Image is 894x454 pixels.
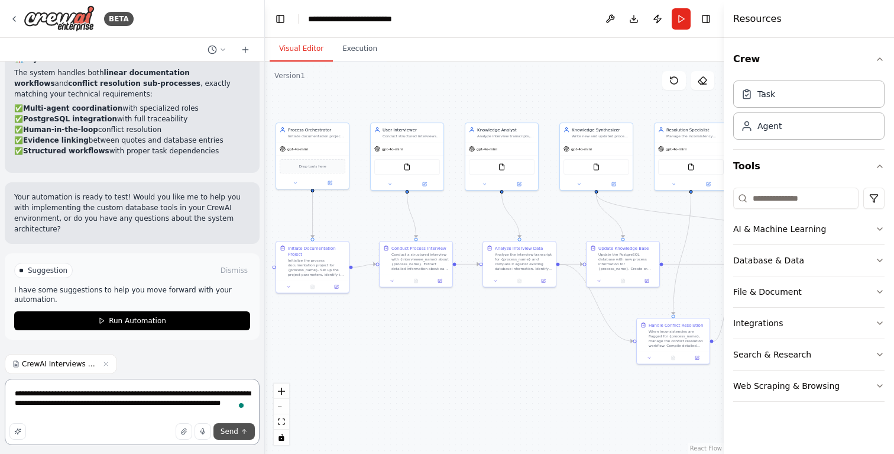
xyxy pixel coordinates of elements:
strong: PostgreSQL integration [23,115,117,123]
img: FileReadTool [404,163,411,170]
div: Initiate documentation projects and manage the overall workflow for process documentation. Coordi... [288,134,345,139]
div: File & Document [733,286,802,298]
div: Initiate Documentation Project [288,245,345,257]
g: Edge from 92b2c18d-f002-4950-a9c1-bb4d1bf7e724 to a916cb8e-c54d-4f33-a7e6-8325a19fe7d8 [594,194,626,238]
button: Search & Research [733,339,885,370]
li: ✅ conflict resolution [14,124,250,135]
button: Upload files [176,423,192,440]
div: Update Knowledge BaseUpdate the PostgreSQL database with new process information for {process_nam... [586,241,660,288]
div: Process OrchestratorInitiate documentation projects and manage the overall workflow for process d... [276,123,349,189]
button: Open in side panel [408,181,442,188]
button: Hide right sidebar [698,11,714,27]
button: Open in side panel [326,284,346,291]
span: gpt-4o-mini [477,147,497,152]
div: Knowledge SynthesizerWrite new and updated process information into the database for {process_nam... [559,123,633,191]
g: Edge from 3782891d-949e-4b7b-8e57-fd8da7365868 to 904d788a-5cd8-48e5-b624-c834aefc0f0b [353,261,376,270]
div: Analyze the interview transcript for {process_name} and compare it against existing database info... [495,252,552,271]
button: Open in side panel [503,181,536,188]
h4: Resources [733,12,782,26]
button: No output available [610,278,635,285]
button: Click to speak your automation idea [195,423,211,440]
button: Integrations [733,308,885,339]
button: File & Document [733,276,885,307]
button: Open in side panel [313,179,347,186]
button: Run Automation [14,311,250,330]
div: Database & Data [733,255,804,266]
div: When inconsistencies are flagged for {process_name}, manage the conflict resolution workflow. Com... [649,329,706,348]
button: Open in side panel [430,278,450,285]
div: Update Knowledge Base [598,245,649,251]
div: Analyze Interview DataAnalyze the interview transcript for {process_name} and compare it against ... [482,241,556,288]
div: Integrations [733,317,783,329]
li: ✅ with specialized roles [14,103,250,114]
div: Knowledge AnalystAnalyze interview transcripts, compare them against existing database informatio... [465,123,539,191]
div: Search & Research [733,349,811,360]
button: Visual Editor [270,37,333,62]
strong: Multi-agent coordination [23,104,122,112]
div: Manage the inconsistency resolution workflow for {process_name}. Contact designated Process Owner... [666,134,724,139]
button: Web Scraping & Browsing [733,371,885,401]
button: No output available [660,355,685,362]
button: Open in side panel [687,355,707,362]
strong: Structured workflows [23,147,109,155]
g: Edge from 05bb7104-6cfa-4fd9-82f2-7a817946e239 to 07d0f15a-a243-4536-b3a8-4882003874f7 [714,261,740,344]
div: User Interviewer [383,127,440,133]
div: Conduct a structured interview with {interviewee_name} about {process_name}. Extract detailed inf... [391,252,449,271]
button: No output available [507,278,532,285]
button: Start a new chat [236,43,255,57]
div: User InterviewerConduct structured interviews with employees to extract detailed process informat... [370,123,444,191]
g: Edge from 1ac3549f-4d98-4982-8c71-3b7d0e53166c to 05bb7104-6cfa-4fd9-82f2-7a817946e239 [560,261,633,344]
nav: breadcrumb [308,13,432,25]
div: Handle Conflict ResolutionWhen inconsistencies are flagged for {process_name}, manage the conflic... [636,318,710,365]
div: Resolution SpecialistManage the inconsistency resolution workflow for {process_name}. Contact des... [654,123,728,191]
p: Your automation is ready to test! Would you like me to help you with implementing the custom data... [14,192,250,234]
div: Process Orchestrator [288,127,345,133]
button: Database & Data [733,245,885,276]
button: Crew [733,43,885,76]
button: toggle interactivity [274,430,289,445]
div: Write new and updated process information into the database for {process_name}. Structure informa... [572,134,629,139]
g: Edge from 92b2c18d-f002-4950-a9c1-bb4d1bf7e724 to 07d0f15a-a243-4536-b3a8-4882003874f7 [594,194,783,238]
div: Handle Conflict Resolution [649,322,703,328]
button: Hide left sidebar [272,11,289,27]
button: No output available [300,284,325,291]
button: Open in side panel [597,181,631,188]
button: Switch to previous chat [203,43,231,57]
div: Knowledge Analyst [477,127,535,133]
img: Logo [24,5,95,32]
li: ✅ between quotes and database entries [14,135,250,146]
span: gpt-4o-mini [571,147,592,152]
span: Send [221,427,238,436]
div: Resolution Specialist [666,127,724,133]
g: Edge from 01b41a64-ba65-4ad7-844a-2fdd5522fc27 to 3782891d-949e-4b7b-8e57-fd8da7365868 [310,192,316,238]
div: Version 1 [274,71,305,81]
g: Edge from a916cb8e-c54d-4f33-a7e6-8325a19fe7d8 to 07d0f15a-a243-4536-b3a8-4882003874f7 [663,261,740,267]
div: Conduct structured interviews with employees to extract detailed process information for {process... [383,134,440,139]
div: Knowledge Synthesizer [572,127,629,133]
div: Analyze Interview Data [495,245,543,251]
button: Tools [733,150,885,183]
span: Drop tools here [299,163,326,169]
p: I have some suggestions to help you move forward with your automation. [14,285,250,304]
img: FileReadTool [498,163,506,170]
div: Initialize the process documentation project for {process_name}. Set up the project parameters, i... [288,258,345,277]
button: Send [213,423,255,440]
div: Agent [757,120,782,132]
div: Conduct Process InterviewConduct a structured interview with {interviewee_name} about {process_na... [379,241,453,288]
button: AI & Machine Learning [733,214,885,244]
button: Open in side panel [637,278,657,285]
strong: conflict resolution sub-processes [68,79,200,88]
div: Web Scraping & Browsing [733,380,840,392]
span: CrewAI Interviews Tech Design (1).pdf [22,359,98,369]
button: fit view [274,414,289,430]
li: ✅ with proper task dependencies [14,146,250,156]
p: The system handles both and , exactly matching your technical requirements: [14,67,250,99]
a: React Flow attribution [690,445,722,452]
g: Edge from 54e08fb7-e4ed-41c2-a7ab-00036ad0bb11 to 05bb7104-6cfa-4fd9-82f2-7a817946e239 [670,194,694,315]
button: Improve this prompt [9,423,26,440]
div: Update the PostgreSQL database with new process information for {process_name}. Create or update ... [598,252,656,271]
button: No output available [403,278,428,285]
div: Conduct Process Interview [391,245,446,251]
div: React Flow controls [274,384,289,445]
span: gpt-4o-mini [382,147,403,152]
